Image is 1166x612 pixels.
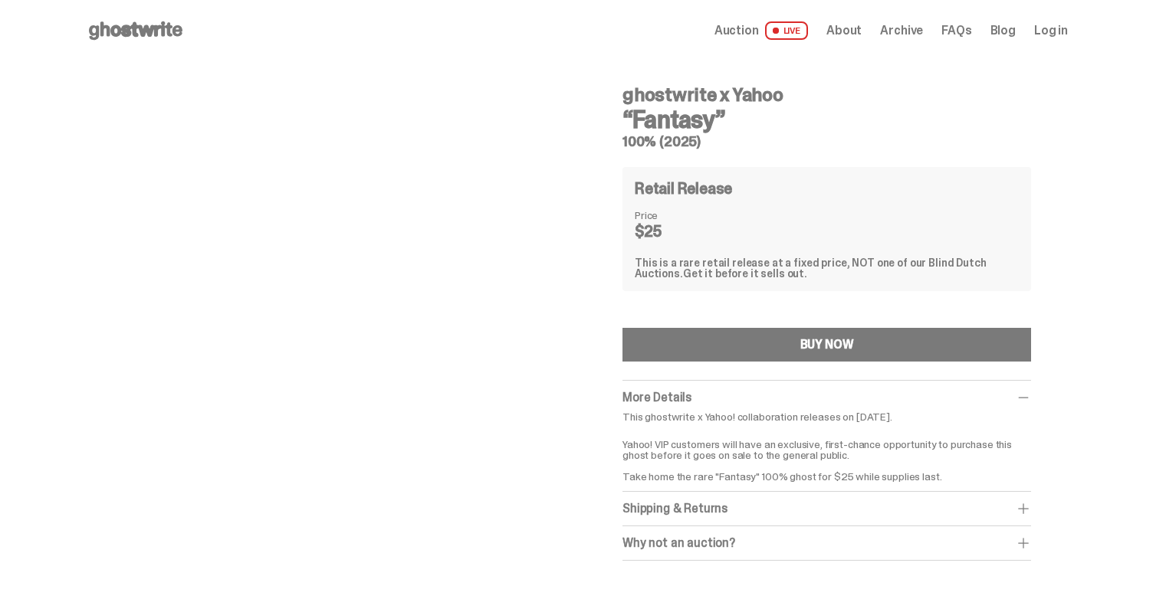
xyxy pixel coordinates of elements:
a: About [826,25,862,37]
div: Shipping & Returns [622,501,1031,516]
dd: $25 [635,224,711,239]
div: This is a rare retail release at a fixed price, NOT one of our Blind Dutch Auctions. [635,257,1019,279]
a: Blog [990,25,1016,37]
a: Auction LIVE [714,21,808,40]
div: Why not an auction? [622,535,1031,551]
p: Yahoo! VIP customers will have an exclusive, first-chance opportunity to purchase this ghost befo... [622,428,1031,482]
span: More Details [622,389,691,405]
a: Log in [1034,25,1068,37]
span: Get it before it sells out. [683,267,807,280]
div: BUY NOW [800,339,854,351]
h4: Retail Release [635,181,732,196]
h5: 100% (2025) [622,135,1031,149]
button: BUY NOW [622,328,1031,362]
span: LIVE [765,21,809,40]
h4: ghostwrite x Yahoo [622,86,1031,104]
a: Archive [880,25,923,37]
dt: Price [635,210,711,221]
a: FAQs [941,25,971,37]
p: This ghostwrite x Yahoo! collaboration releases on [DATE]. [622,411,1031,422]
span: Auction [714,25,759,37]
h3: “Fantasy” [622,107,1031,132]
